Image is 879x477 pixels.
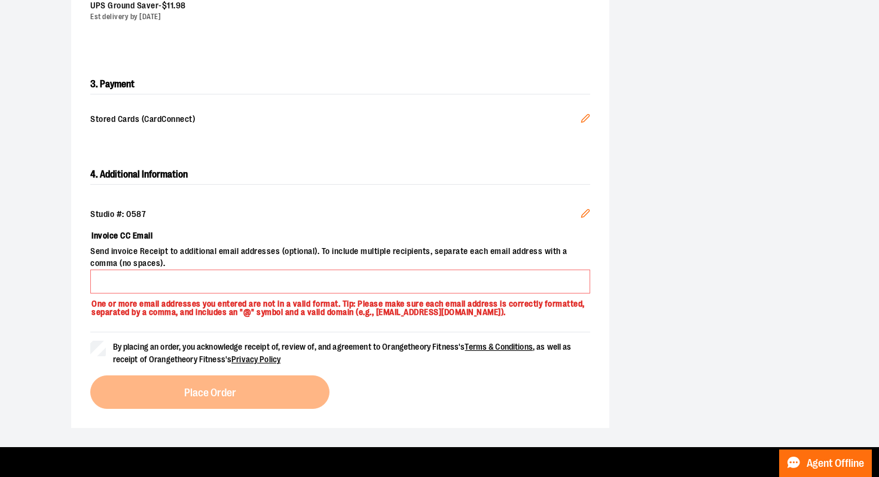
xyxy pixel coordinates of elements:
[779,450,872,477] button: Agent Offline
[231,354,280,364] a: Privacy Policy
[90,114,581,127] span: Stored Cards (CardConnect)
[90,225,590,246] label: Invoice CC Email
[167,1,173,10] span: 11
[173,1,176,10] span: .
[176,1,186,10] span: 98
[90,246,590,270] span: Send invoice Receipt to additional email addresses (optional). To include multiple recipients, se...
[90,341,106,356] input: By placing an order, you acknowledge receipt of, review of, and agreement to Orangetheory Fitness...
[162,1,167,10] span: $
[90,165,590,185] h2: 4. Additional Information
[571,199,600,231] button: Edit
[113,342,572,364] span: By placing an order, you acknowledge receipt of, review of, and agreement to Orangetheory Fitness...
[90,209,590,221] div: Studio #: 0587
[90,12,581,22] div: Est delivery by [DATE]
[90,75,590,94] h2: 3. Payment
[90,293,590,317] p: One or more email addresses you entered are not in a valid format. Tip: Please make sure each ema...
[807,458,864,469] span: Agent Offline
[465,342,533,351] a: Terms & Conditions
[571,104,600,136] button: Edit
